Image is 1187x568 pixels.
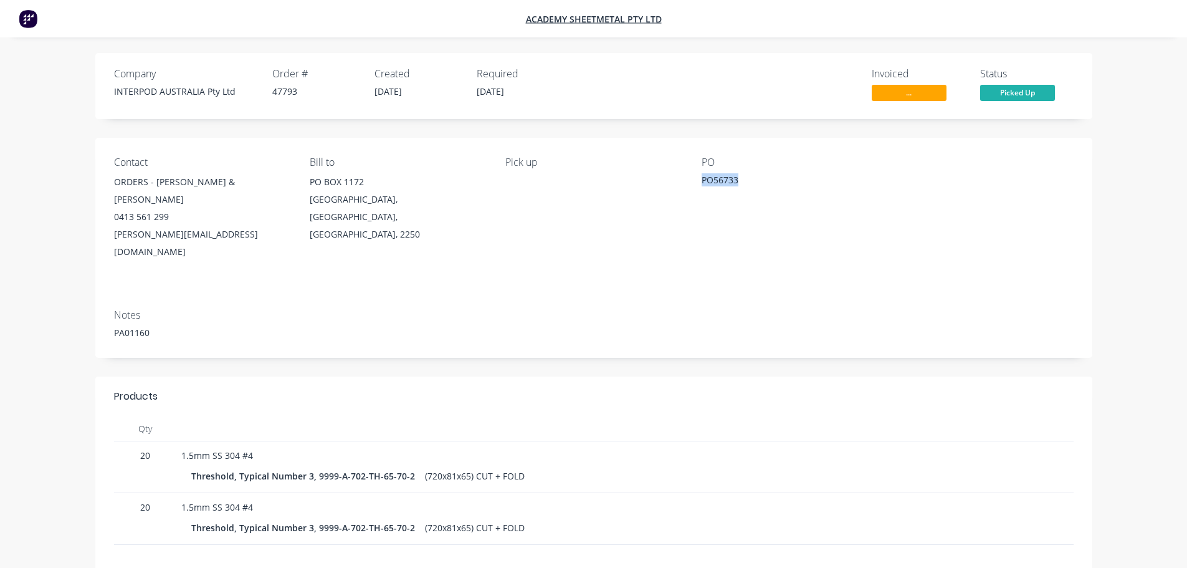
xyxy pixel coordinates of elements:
div: PO BOX 1172 [310,173,485,191]
div: Pick up [505,156,681,168]
div: Bill to [310,156,485,168]
div: Products [114,389,158,404]
div: (720x81x65) CUT + FOLD [420,467,530,485]
div: PA01160 [114,326,1074,339]
div: Required [477,68,564,80]
div: 47793 [272,85,360,98]
span: Picked Up [980,85,1055,100]
span: [DATE] [477,85,504,97]
div: 0413 561 299 [114,208,290,226]
div: ORDERS - [PERSON_NAME] & [PERSON_NAME]0413 561 299[PERSON_NAME][EMAIL_ADDRESS][DOMAIN_NAME] [114,173,290,261]
div: ORDERS - [PERSON_NAME] & [PERSON_NAME] [114,173,290,208]
div: (720x81x65) CUT + FOLD [420,519,530,537]
div: Invoiced [872,68,965,80]
span: [DATE] [374,85,402,97]
span: 20 [119,501,171,514]
div: Created [374,68,462,80]
span: 20 [119,449,171,462]
span: 1.5mm SS 304 #4 [181,501,253,513]
div: PO [702,156,877,168]
div: Threshold, Typical Number 3, 9999-A-702-TH-65-70-2 [191,467,420,485]
div: [PERSON_NAME][EMAIL_ADDRESS][DOMAIN_NAME] [114,226,290,261]
div: PO56733 [702,173,857,191]
div: Notes [114,309,1074,321]
div: Contact [114,156,290,168]
div: Order # [272,68,360,80]
span: 1.5mm SS 304 #4 [181,450,253,461]
img: Factory [19,9,37,28]
a: Academy Sheetmetal Pty Ltd [526,13,662,25]
div: Company [114,68,257,80]
div: PO BOX 1172[GEOGRAPHIC_DATA], [GEOGRAPHIC_DATA], [GEOGRAPHIC_DATA], 2250 [310,173,485,243]
div: [GEOGRAPHIC_DATA], [GEOGRAPHIC_DATA], [GEOGRAPHIC_DATA], 2250 [310,191,485,243]
div: Threshold, Typical Number 3, 9999-A-702-TH-65-70-2 [191,519,420,537]
div: INTERPOD AUSTRALIA Pty Ltd [114,85,257,98]
span: ... [872,85,946,100]
div: Status [980,68,1074,80]
div: Qty [114,416,176,441]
